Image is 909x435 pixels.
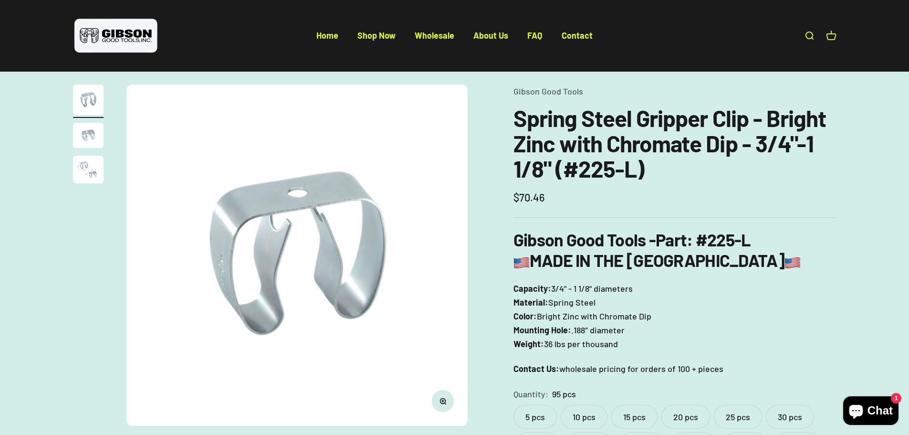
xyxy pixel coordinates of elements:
sale-price: $70.46 [513,189,545,206]
button: Go to item 1 [73,85,104,118]
span: .188″ diameter [571,323,625,337]
b: Gibson Good Tools - [513,229,687,250]
span: Spring Steel [548,296,596,309]
a: About Us [473,30,508,41]
img: Gripper clip, made & shipped from the USA! [73,85,104,115]
strong: Contact Us: [513,363,559,374]
span: Part [656,229,687,250]
p: wholesale pricing for orders of 100 + pieces [513,362,836,376]
img: close up of a spring steel gripper clip, tool clip, durable, secure holding, Excellent corrosion ... [73,156,104,183]
a: Contact [562,30,593,41]
span: Bright Zinc with Chromate Dip [537,309,651,323]
b: Material: [513,297,548,308]
b: MADE IN THE [GEOGRAPHIC_DATA] [513,250,801,270]
b: Mounting Hole: [513,325,571,335]
variant-option-value: 95 pcs [552,387,576,401]
a: FAQ [527,30,543,41]
inbox-online-store-chat: Shopify online store chat [840,396,901,427]
b: Color: [513,311,537,321]
a: Wholesale [415,30,454,41]
b: : #225-L [687,229,751,250]
a: Shop Now [357,30,396,41]
p: 3/4" - 1 1/8" diameters [513,282,836,350]
img: Gripper clip, made & shipped from the USA! [126,85,468,426]
span: 36 lbs per thousand [544,337,618,351]
legend: Quantity: [513,387,548,401]
button: Go to item 3 [73,156,104,186]
a: Gibson Good Tools [513,86,583,96]
button: Go to item 2 [73,123,104,151]
b: Capacity: [513,283,551,294]
b: Weight: [513,339,544,349]
a: Home [316,30,338,41]
img: close up of a spring steel gripper clip, tool clip, durable, secure holding, Excellent corrosion ... [73,123,104,148]
h1: Spring Steel Gripper Clip - Bright Zinc with Chromate Dip - 3/4"-1 1/8" (#225-L) [513,106,836,181]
